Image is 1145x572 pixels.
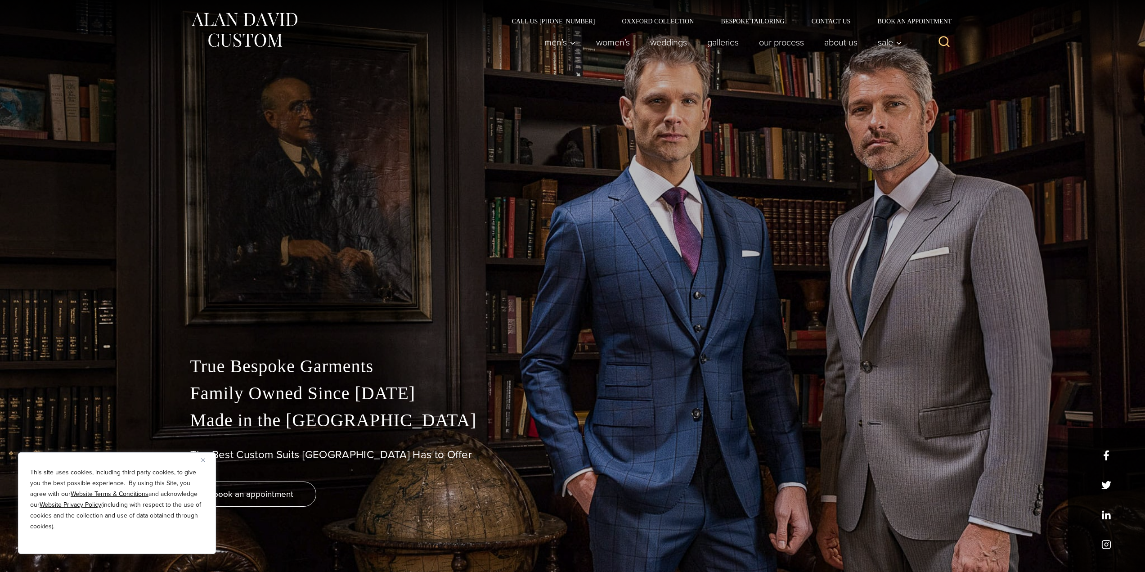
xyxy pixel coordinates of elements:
a: Contact Us [798,18,864,24]
span: book an appointment [213,487,293,500]
a: Website Terms & Conditions [71,489,148,499]
a: Our Process [749,33,814,51]
a: instagram [1101,540,1111,549]
nav: Primary Navigation [534,33,907,51]
a: x/twitter [1101,480,1111,490]
a: Website Privacy Policy [40,500,101,509]
button: Close [201,455,212,465]
span: Men’s [544,38,576,47]
a: weddings [640,33,697,51]
span: Sale [878,38,902,47]
a: facebook [1101,450,1111,460]
a: Women’s [586,33,640,51]
a: linkedin [1101,510,1111,520]
img: Close [201,458,205,462]
a: Galleries [697,33,749,51]
button: View Search Form [934,32,955,53]
img: Alan David Custom [190,10,298,50]
p: True Bespoke Garments Family Owned Since [DATE] Made in the [GEOGRAPHIC_DATA] [190,353,955,434]
a: Oxxford Collection [608,18,707,24]
a: Call Us [PHONE_NUMBER] [498,18,609,24]
nav: Secondary Navigation [498,18,955,24]
a: Bespoke Tailoring [707,18,798,24]
h1: The Best Custom Suits [GEOGRAPHIC_DATA] Has to Offer [190,448,955,461]
a: Book an Appointment [864,18,955,24]
a: book an appointment [190,482,316,507]
p: This site uses cookies, including third party cookies, to give you the best possible experience. ... [30,467,204,532]
a: About Us [814,33,867,51]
